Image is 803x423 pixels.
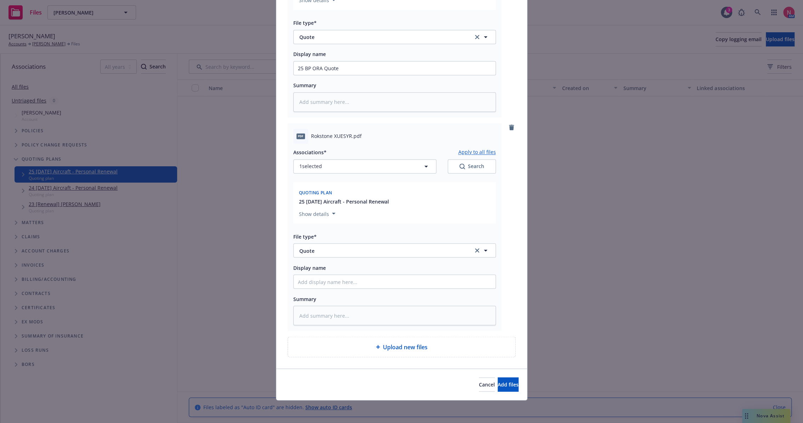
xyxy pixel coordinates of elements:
button: Show details [296,209,338,218]
button: Add files [498,377,519,391]
span: pdf [296,133,305,139]
span: Upload new files [383,343,428,351]
span: Quote [299,247,463,254]
span: Cancel [479,381,495,388]
span: Display name [293,51,326,57]
button: 1selected [293,159,436,173]
div: Upload new files [288,336,516,357]
button: SearchSearch [448,159,496,173]
span: Display name [293,264,326,271]
span: File type* [293,233,317,240]
input: Add display name here... [294,275,496,288]
span: Quote [299,33,463,41]
span: Associations* [293,149,327,156]
button: 25 [DATE] Aircraft - Personal Renewal [299,197,389,205]
button: Cancel [479,377,495,391]
span: Rokstone XUESYR.pdf [311,132,362,140]
span: Quoting plan [299,189,332,195]
span: Summary [293,82,316,89]
span: Summary [293,295,316,302]
a: clear selection [473,246,481,255]
span: Add files [498,381,519,388]
svg: Search [459,163,465,169]
button: Quoteclear selection [293,30,496,44]
div: Search [459,163,484,170]
span: File type* [293,20,317,26]
span: 1 selected [299,162,322,170]
a: remove [507,123,516,132]
button: Quoteclear selection [293,243,496,257]
button: Apply to all files [458,148,496,156]
a: clear selection [473,33,481,41]
input: Add display name here... [294,61,496,75]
